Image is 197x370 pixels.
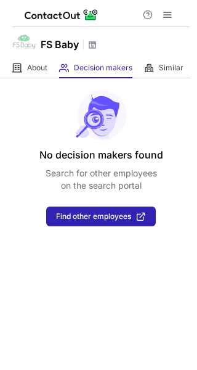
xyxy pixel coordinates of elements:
img: No leads found [74,91,127,140]
header: No decision makers found [39,147,163,162]
span: Similar [159,63,183,73]
p: Search for other employees on the search portal [46,167,157,192]
span: Find other employees [56,212,131,221]
h1: FS Baby [41,37,79,52]
img: 32ec2ffcf19f10b38a0d356032975f89 [12,30,37,55]
span: About [27,63,47,73]
span: Decision makers [74,63,132,73]
img: ContactOut v5.3.10 [25,7,98,22]
button: Find other employees [46,207,156,226]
